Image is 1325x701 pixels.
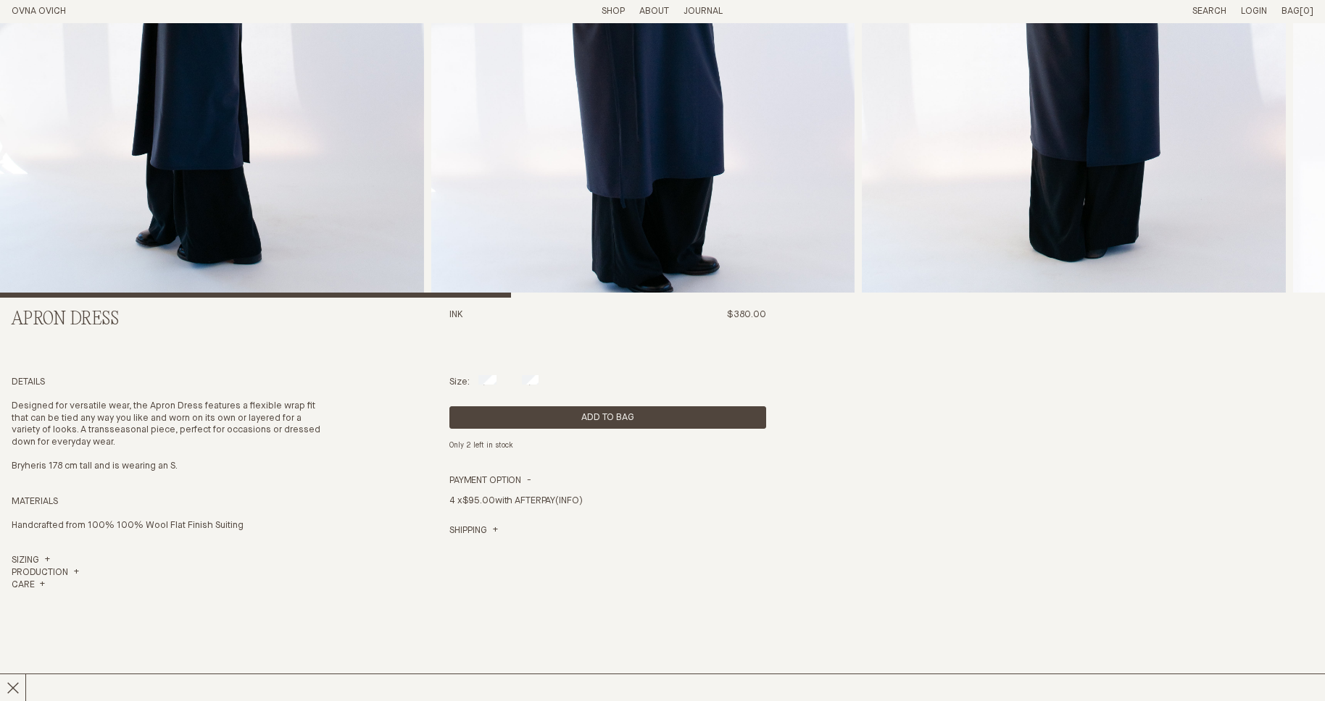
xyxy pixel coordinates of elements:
label: S/M [478,377,496,387]
a: Search [1192,7,1226,16]
a: Shipping [449,525,498,537]
span: is 178 cm tall and is wearing an S. [39,461,178,471]
summary: Payment Option [449,475,531,487]
summary: Production [12,567,79,579]
h2: Apron Dress [12,309,328,330]
summary: About [639,6,669,18]
span: $95.00 [462,496,495,505]
span: Bryher [12,461,39,471]
div: 4 x with AFTERPAY [449,487,766,525]
h3: Ink [449,309,462,365]
em: Only 2 left in stock [449,442,513,449]
button: Add product to cart [449,406,766,429]
label: M/L [522,377,539,387]
a: Shop [602,7,625,16]
a: Login [1241,7,1267,16]
p: Designed for versatile wear, the Apron Dress features a flexible wrap fit that can be tied any wa... [12,400,328,450]
span: $380.00 [727,310,766,319]
summary: Care [12,579,45,592]
a: (INFO) [555,496,582,505]
span: [0] [1300,7,1313,16]
a: Journal [684,7,723,16]
p: Size: [449,377,470,389]
span: Bag [1282,7,1300,16]
h4: Details [12,377,328,389]
p: Handcrafted from 100% 100% Wool Flat Finish Suiting [12,520,328,532]
h4: Materials [12,496,328,508]
a: Sizing [12,555,50,567]
a: Home [12,7,66,16]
